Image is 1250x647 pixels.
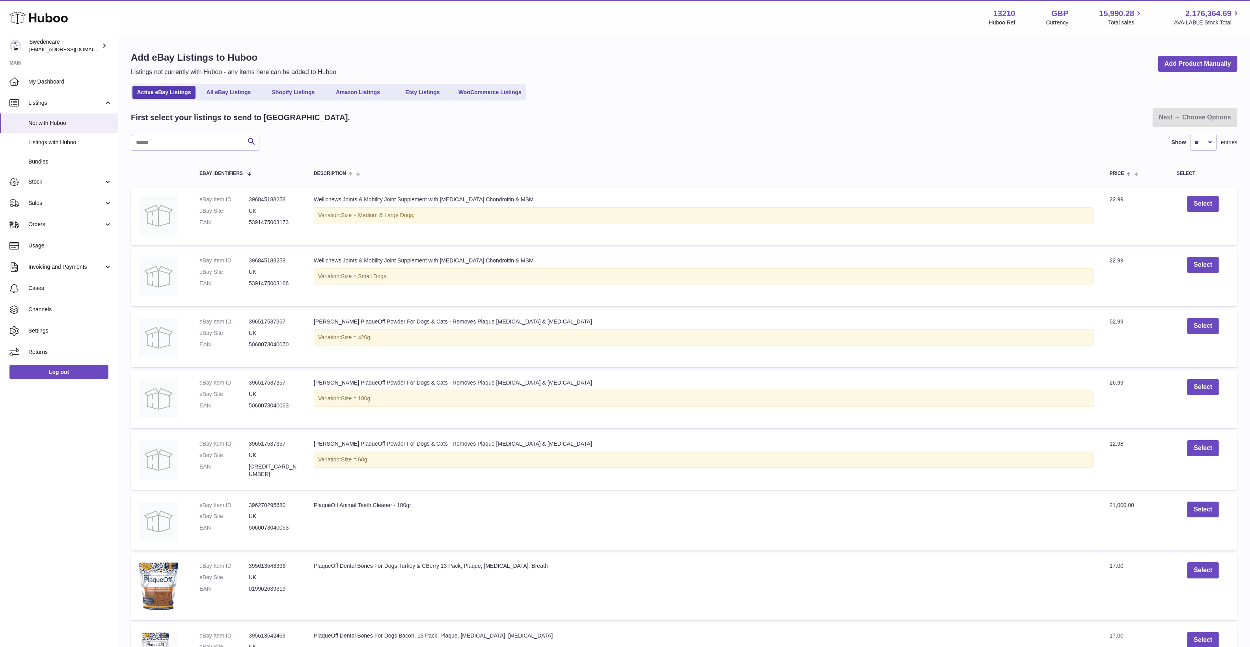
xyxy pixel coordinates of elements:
span: Stock [28,178,104,186]
span: AVAILABLE Stock Total [1174,19,1241,26]
div: Currency [1046,19,1069,26]
dd: 5391475003173 [249,219,298,226]
div: Select [1177,171,1230,176]
a: Log out [9,365,108,379]
div: PlaqueOff Dental Bones For Dogs Bacon, 13 Pack, Plaque, [MEDICAL_DATA], [MEDICAL_DATA] [314,632,1094,640]
div: [PERSON_NAME] PlaqueOff Powder For Dogs & Cats - Removes Plaque [MEDICAL_DATA] & [MEDICAL_DATA] [314,379,1094,387]
div: [PERSON_NAME] PlaqueOff Powder For Dogs & Cats - Removes Plaque [MEDICAL_DATA] & [MEDICAL_DATA] [314,440,1094,448]
dt: eBay Item ID [199,379,249,387]
span: 17.00 [1110,632,1123,639]
span: 2,176,364.69 [1185,8,1231,19]
button: Select [1187,502,1218,518]
span: Total sales [1108,19,1143,26]
span: Cases [28,284,112,292]
span: 26.99 [1110,379,1123,386]
dd: 396270295680 [249,502,298,509]
dt: eBay Item ID [199,502,249,509]
dt: eBay Item ID [199,257,249,264]
strong: GBP [1051,8,1068,19]
span: Size = Medium & Large Dogs; [341,212,414,218]
img: $_57.JPG [139,562,178,610]
div: PlaqueOff Dental Bones For Dogs Turkey & CBerry 13 Pack, Plaque, [MEDICAL_DATA], Breath [314,562,1094,570]
span: Orders [28,221,104,228]
dt: EAN [199,219,249,226]
span: Size = Small Dogs; [341,273,388,279]
span: 21,000.00 [1110,502,1134,508]
dd: 5060073040063 [249,524,298,532]
dt: eBay Item ID [199,562,249,570]
span: 17.00 [1110,563,1123,569]
div: Swedencare [29,38,100,53]
div: Variation: [314,329,1094,346]
a: 2,176,364.69 AVAILABLE Stock Total [1174,8,1241,26]
a: 15,990.28 Total sales [1099,8,1143,26]
span: [EMAIL_ADDRESS][DOMAIN_NAME] [29,46,116,52]
dt: EAN [199,280,249,287]
a: Etsy Listings [391,86,454,99]
dd: 396845188258 [249,257,298,264]
dd: UK [249,268,298,276]
img: internalAdmin-13210@internal.huboo.com [9,40,21,52]
span: eBay Identifiers [199,171,243,176]
a: Add Product Manually [1158,56,1237,72]
dd: 396517537357 [249,379,298,387]
span: Description [314,171,346,176]
span: Size = 180g; [341,395,372,402]
a: Shopify Listings [262,86,325,99]
span: Settings [28,327,112,335]
dt: EAN [199,585,249,593]
dt: EAN [199,524,249,532]
img: no-photo.jpg [139,196,178,235]
dd: 396845188258 [249,196,298,203]
h1: Add eBay Listings to Huboo [131,51,336,64]
img: no-photo.jpg [139,440,178,480]
div: Wellichews Joints & Mobility Joint Supplement with [MEDICAL_DATA] Chondroitin & MSM [314,196,1094,203]
dt: eBay Site [199,513,249,520]
dd: UK [249,207,298,215]
dt: eBay Site [199,574,249,581]
span: Size = 60g; [341,456,369,463]
div: Huboo Ref [989,19,1015,26]
dd: 019962639319 [249,585,298,593]
span: Size = 420g; [341,334,372,340]
button: Select [1187,257,1218,273]
h2: First select your listings to send to [GEOGRAPHIC_DATA]. [131,112,350,123]
div: Variation: [314,207,1094,223]
dd: UK [249,452,298,459]
dt: EAN [199,341,249,348]
p: Listings not currently with Huboo - any items here can be added to Huboo [131,68,336,76]
div: [PERSON_NAME] PlaqueOff Powder For Dogs & Cats - Removes Plaque [MEDICAL_DATA] & [MEDICAL_DATA] [314,318,1094,325]
span: Sales [28,199,104,207]
dd: 5060073040063 [249,402,298,409]
img: no-photo.jpg [139,502,178,541]
dt: EAN [199,463,249,478]
button: Select [1187,196,1218,212]
button: Select [1187,562,1218,578]
div: PlaqueOff Animal Teeth Cleaner - 180gr [314,502,1094,509]
dd: 5391475003166 [249,280,298,287]
a: WooCommerce Listings [456,86,524,99]
button: Select [1187,379,1218,395]
img: no-photo.jpg [139,379,178,418]
span: Bundles [28,158,112,165]
dt: eBay Site [199,268,249,276]
span: Channels [28,306,112,313]
span: 22.99 [1110,196,1123,203]
div: Variation: [314,452,1094,468]
dt: eBay Site [199,329,249,337]
span: My Dashboard [28,78,112,86]
dd: UK [249,574,298,581]
span: Listings [28,99,104,107]
dt: eBay Item ID [199,632,249,640]
span: Price [1110,171,1124,176]
dd: [CREDIT_CARD_NUMBER] [249,463,298,478]
span: entries [1221,139,1237,146]
div: Wellichews Joints & Mobility Joint Supplement with [MEDICAL_DATA] Chondroitin & MSM [314,257,1094,264]
dt: eBay Item ID [199,440,249,448]
div: Variation: [314,268,1094,284]
span: Listings with Huboo [28,139,112,146]
dd: 395613548396 [249,562,298,570]
dt: eBay Item ID [199,196,249,203]
dd: 5060073040070 [249,341,298,348]
span: 22.99 [1110,257,1123,264]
